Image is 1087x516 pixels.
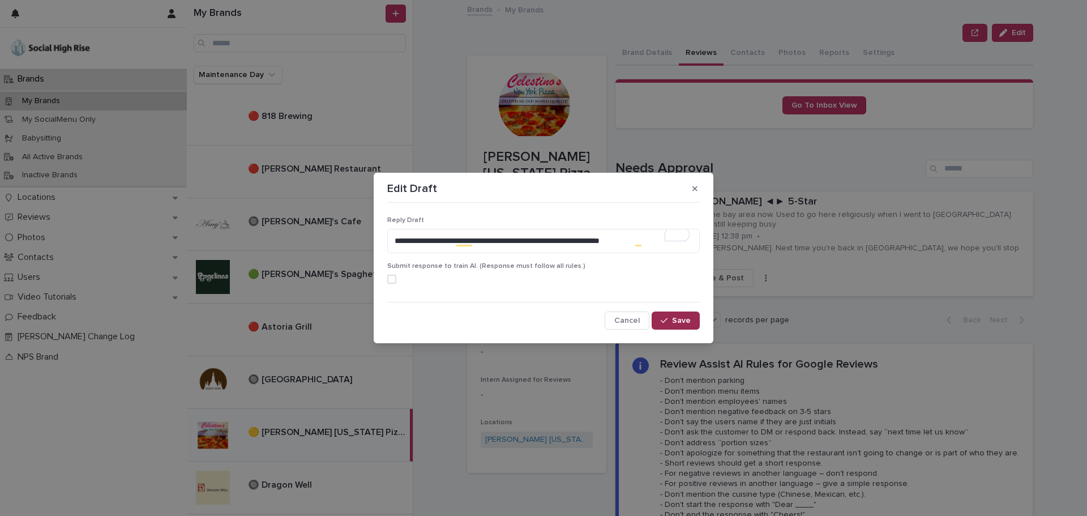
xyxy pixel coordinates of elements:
span: Reply Draft [387,217,424,224]
p: Edit Draft [387,182,437,195]
textarea: To enrich screen reader interactions, please activate Accessibility in Grammarly extension settings [387,229,700,253]
span: Cancel [614,317,640,325]
button: Save [652,312,700,330]
span: Save [672,317,691,325]
button: Cancel [605,312,649,330]
span: Submit response to train AI. (Response must follow all rules.) [387,263,585,270]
